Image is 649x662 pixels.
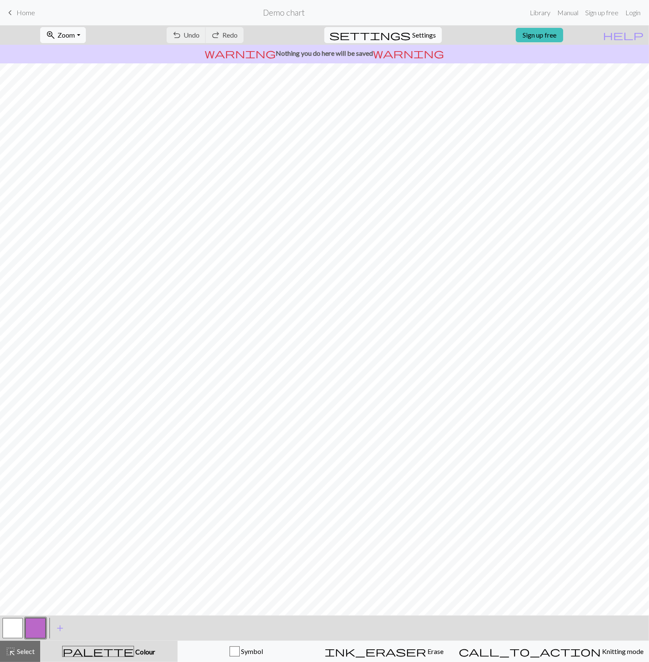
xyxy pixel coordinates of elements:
button: Symbol [178,641,315,662]
button: Colour [40,641,178,662]
button: Erase [315,641,453,662]
span: Symbol [240,647,263,655]
h2: Demo chart [263,8,305,17]
button: Zoom [40,27,85,43]
span: Select [16,647,35,655]
span: ink_eraser [325,646,426,657]
span: call_to_action [459,646,601,657]
span: Home [16,8,35,16]
p: Nothing you do here will be saved [3,48,646,58]
span: Zoom [58,31,75,39]
i: Settings [330,30,411,40]
span: Knitting mode [601,647,644,655]
span: warning [205,47,276,59]
a: Library [526,4,554,21]
span: add [55,622,65,634]
a: Manual [554,4,582,21]
span: Settings [413,30,436,40]
span: zoom_in [46,29,56,41]
span: help [603,29,644,41]
span: palette [63,646,134,657]
a: Login [622,4,644,21]
a: Sign up free [516,28,563,42]
a: Sign up free [582,4,622,21]
button: Knitting mode [453,641,649,662]
span: highlight_alt [5,646,16,657]
span: Erase [426,647,444,655]
span: settings [330,29,411,41]
span: warning [373,47,444,59]
a: Home [5,5,35,20]
span: keyboard_arrow_left [5,7,15,19]
button: SettingsSettings [324,27,442,43]
span: Colour [134,648,155,656]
